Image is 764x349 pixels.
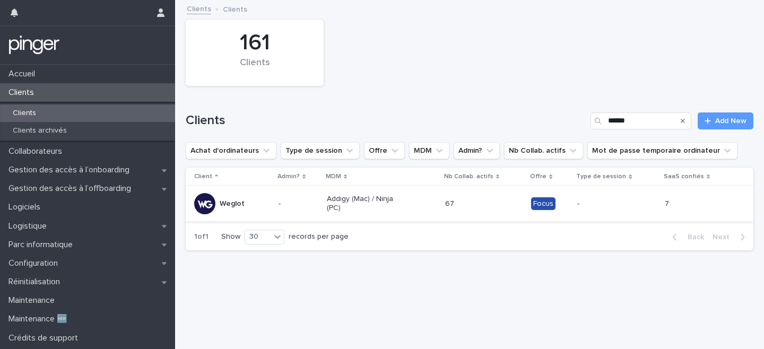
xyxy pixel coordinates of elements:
[591,112,691,129] input: Search
[289,232,349,241] p: records per page
[4,295,63,306] p: Maintenance
[4,202,49,212] p: Logiciels
[186,224,217,250] p: 1 of 1
[277,171,300,182] p: Admin?
[220,199,245,208] p: Weglot
[4,109,45,118] p: Clients
[4,258,66,268] p: Configuration
[665,197,671,208] p: 7
[531,197,555,211] div: Focus
[279,199,318,208] p: -
[221,232,240,241] p: Show
[664,171,704,182] p: SaaS confiés
[223,3,247,14] p: Clients
[187,2,211,14] a: Clients
[454,142,500,159] button: Admin?
[576,171,626,182] p: Type de session
[587,142,737,159] button: Mot de passe temporaire ordinateur
[245,231,271,242] div: 30
[4,69,44,79] p: Accueil
[715,117,746,125] span: Add New
[186,142,276,159] button: Achat d'ordinateurs
[577,199,653,208] p: -
[4,126,75,135] p: Clients archivés
[4,184,140,194] p: Gestion des accès à l’offboarding
[444,171,493,182] p: Nb Collab. actifs
[4,333,86,343] p: Crédits de support
[708,232,753,242] button: Next
[4,277,68,287] p: Réinitialisation
[204,30,306,56] div: 161
[713,233,736,241] span: Next
[326,171,341,182] p: MDM
[409,142,449,159] button: MDM
[4,240,81,250] p: Parc informatique
[186,113,586,128] h1: Clients
[4,165,138,175] p: Gestion des accès à l’onboarding
[4,314,76,324] p: Maintenance 🆕
[186,186,753,222] tr: Weglot-Addigy (Mac) / Ninja (PC)6767 Focus-77
[204,57,306,80] div: Clients
[281,142,360,159] button: Type de session
[530,171,546,182] p: Offre
[4,221,55,231] p: Logistique
[445,197,456,208] p: 67
[327,195,403,213] p: Addigy (Mac) / Ninja (PC)
[8,34,60,56] img: mTgBEunGTSyRkCgitkcU
[664,232,708,242] button: Back
[504,142,583,159] button: Nb Collab. actifs
[4,146,71,156] p: Collaborateurs
[4,88,42,98] p: Clients
[698,112,753,129] a: Add New
[194,171,212,182] p: Client
[364,142,405,159] button: Offre
[681,233,704,241] span: Back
